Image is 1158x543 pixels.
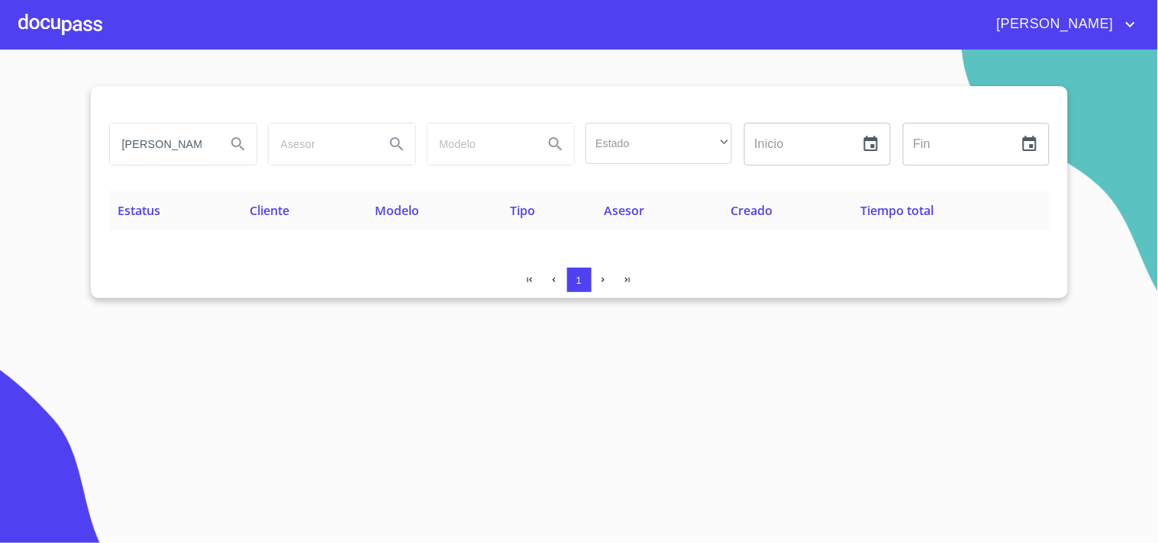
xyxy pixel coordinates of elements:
[118,202,161,219] span: Estatus
[510,202,535,219] span: Tipo
[576,275,582,286] span: 1
[567,268,592,292] button: 1
[250,202,289,219] span: Cliente
[537,126,574,162] button: Search
[604,202,644,219] span: Asesor
[861,202,934,219] span: Tiempo total
[375,202,419,219] span: Modelo
[585,123,732,164] div: ​
[985,12,1121,37] span: [PERSON_NAME]
[985,12,1140,37] button: account of current user
[379,126,415,162] button: Search
[220,126,256,162] button: Search
[731,202,773,219] span: Creado
[427,124,531,165] input: search
[269,124,373,165] input: search
[110,124,214,165] input: search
